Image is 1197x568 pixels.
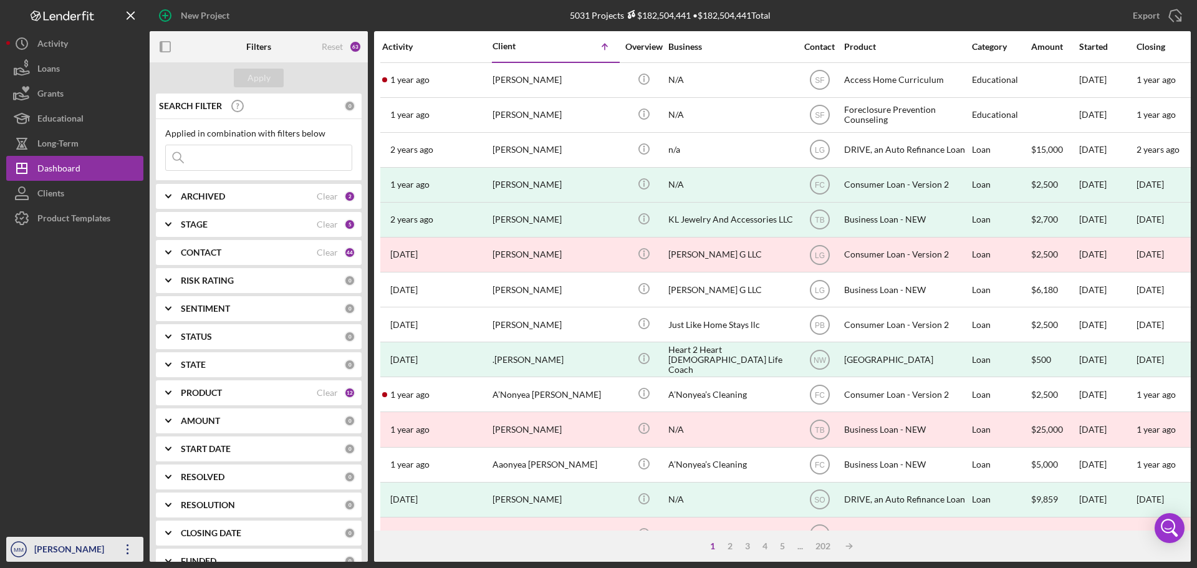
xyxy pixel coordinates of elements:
div: [DATE] [1079,378,1135,411]
div: Aaonyea [PERSON_NAME] [493,448,617,481]
time: 2024-07-13 15:23 [390,460,430,469]
button: New Project [150,3,242,28]
div: 0 [344,556,355,567]
b: CONTACT [181,248,221,258]
div: Contact [796,42,843,52]
div: 0 [344,331,355,342]
div: 2 [344,191,355,202]
text: TB [815,426,824,435]
div: $2,500 [1031,168,1078,201]
button: Activity [6,31,143,56]
b: AMOUNT [181,416,220,426]
b: PRODUCT [181,388,222,398]
div: [DATE] [1079,518,1135,551]
div: $35,000 [1031,518,1078,551]
time: 2024-01-12 23:07 [390,145,433,155]
div: [DATE] [1137,494,1164,504]
div: Consumer Loan - Version 2 [844,308,969,341]
span: $5,000 [1031,459,1058,469]
span: $15,000 [1031,144,1063,155]
div: [PERSON_NAME] [31,537,112,565]
time: 2024-02-27 13:56 [390,214,433,224]
div: [PERSON_NAME] [493,168,617,201]
div: N/A [668,483,793,516]
time: 1 year ago [1137,109,1176,120]
div: 0 [344,275,355,286]
div: Just Like Home Stays llc [668,308,793,341]
time: [DATE] [1137,284,1164,295]
div: Apply [248,69,271,87]
div: Activity [37,31,68,59]
text: FC [815,461,825,469]
div: Client [493,41,555,51]
div: .[PERSON_NAME] [493,343,617,376]
b: RESOLVED [181,472,224,482]
div: Dashboard [37,156,80,184]
div: New Project [181,3,229,28]
div: 5 [344,219,355,230]
div: Clear [317,191,338,201]
div: 0 [344,415,355,426]
div: Business Loan - NEW [844,448,969,481]
div: [DATE] [1079,308,1135,341]
div: Loan [972,203,1030,236]
text: SF [815,76,824,85]
button: Grants [6,81,143,106]
div: Loan [972,273,1030,306]
div: 0 [344,527,355,539]
time: 2022-07-25 20:08 [390,355,418,365]
text: SO [814,496,825,504]
span: $2,500 [1031,389,1058,400]
a: Product Templates [6,206,143,231]
div: Applied in combination with filters below [165,128,352,138]
div: Clear [317,219,338,229]
text: FC [815,181,825,190]
div: [DATE] [1137,355,1164,365]
div: Access Home Curriculum [844,64,969,97]
time: 2 years ago [1137,144,1180,155]
div: Grants [37,81,64,109]
time: 2024-06-12 16:36 [390,110,430,120]
div: Foreclosure Prevention Counseling [844,99,969,132]
time: 2024-06-14 02:22 [390,390,430,400]
div: [DATE] [1079,238,1135,271]
button: Dashboard [6,156,143,181]
div: Amount [1031,42,1078,52]
div: Loan [972,343,1030,376]
div: 3 [739,541,756,551]
div: Loans [37,56,60,84]
div: [PERSON_NAME] G LLC [668,273,793,306]
div: [PERSON_NAME] [493,273,617,306]
div: $2,700 [1031,203,1078,236]
div: Overview [620,42,667,52]
time: 2024-05-14 22:32 [390,75,430,85]
div: A’Nonyea’s Cleaning [668,448,793,481]
div: $25,000 [1031,413,1078,446]
div: Loan [972,483,1030,516]
div: [DATE] [1079,203,1135,236]
div: [DATE] [1079,343,1135,376]
span: $6,180 [1031,284,1058,295]
div: [DATE] [1079,483,1135,516]
div: Long-Term [37,131,79,159]
div: DRIVE, an Auto Refinance Loan [844,483,969,516]
div: Consumer Loan - Version 2 [844,378,969,411]
div: [DATE] [1079,64,1135,97]
div: [DATE] [1079,413,1135,446]
b: STAGE [181,219,208,229]
time: 2025-05-16 17:44 [390,320,418,330]
div: DRIVE, an Auto Refinance Loan [844,133,969,166]
div: Business Loan - NEW [844,203,969,236]
a: Clients [6,181,143,206]
div: Business Loan - NEW [844,518,969,551]
time: 1 year ago [1137,389,1176,400]
div: Business Loan - NEW [844,273,969,306]
div: Reset [322,42,343,52]
div: Loan [972,308,1030,341]
b: CLOSING DATE [181,528,241,538]
text: LG [814,286,824,294]
b: ARCHIVED [181,191,225,201]
button: Educational [6,106,143,131]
